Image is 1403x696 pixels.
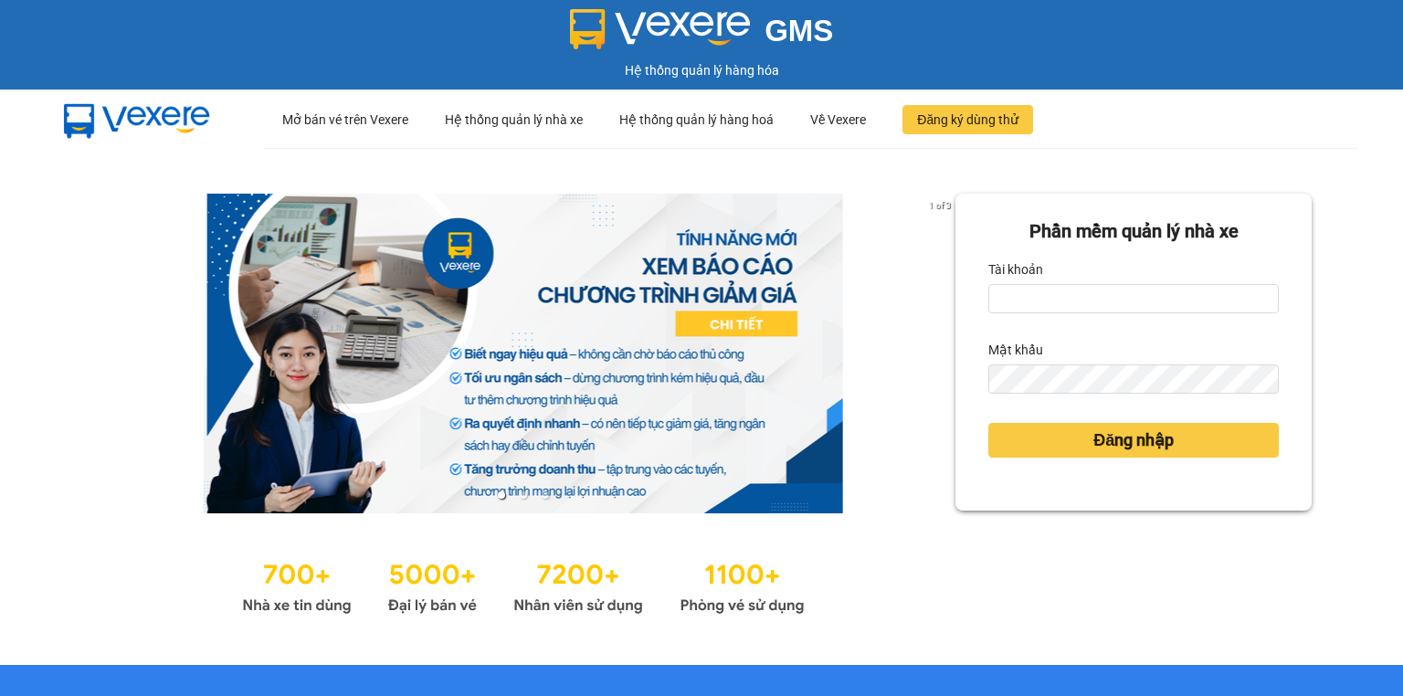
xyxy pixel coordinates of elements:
div: Hệ thống quản lý hàng hóa [5,60,1398,80]
p: 1 of 3 [923,194,955,217]
button: previous slide / item [91,194,117,513]
input: Mật khẩu [988,364,1279,394]
button: next slide / item [930,194,955,513]
label: Mật khẩu [988,335,1043,364]
li: slide item 1 [498,491,505,499]
input: Tài khoản [988,284,1279,313]
span: Đăng nhập [1093,427,1174,453]
div: Mở bán vé trên Vexere [282,90,408,149]
div: Hệ thống quản lý nhà xe [445,90,583,149]
img: Statistics.png [242,550,805,619]
img: mbUUG5Q.png [46,90,228,150]
span: Đăng ký dùng thử [917,110,1018,130]
img: logo 2 [570,9,751,49]
div: Hệ thống quản lý hàng hoá [619,90,774,149]
button: Đăng ký dùng thử [902,105,1033,134]
button: Đăng nhập [988,423,1279,458]
span: GMS [765,14,833,47]
li: slide item 2 [520,491,527,499]
li: slide item 3 [542,491,549,499]
a: GMS [570,27,834,42]
div: Phần mềm quản lý nhà xe [988,217,1279,246]
div: Về Vexere [810,90,866,149]
label: Tài khoản [988,255,1043,284]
